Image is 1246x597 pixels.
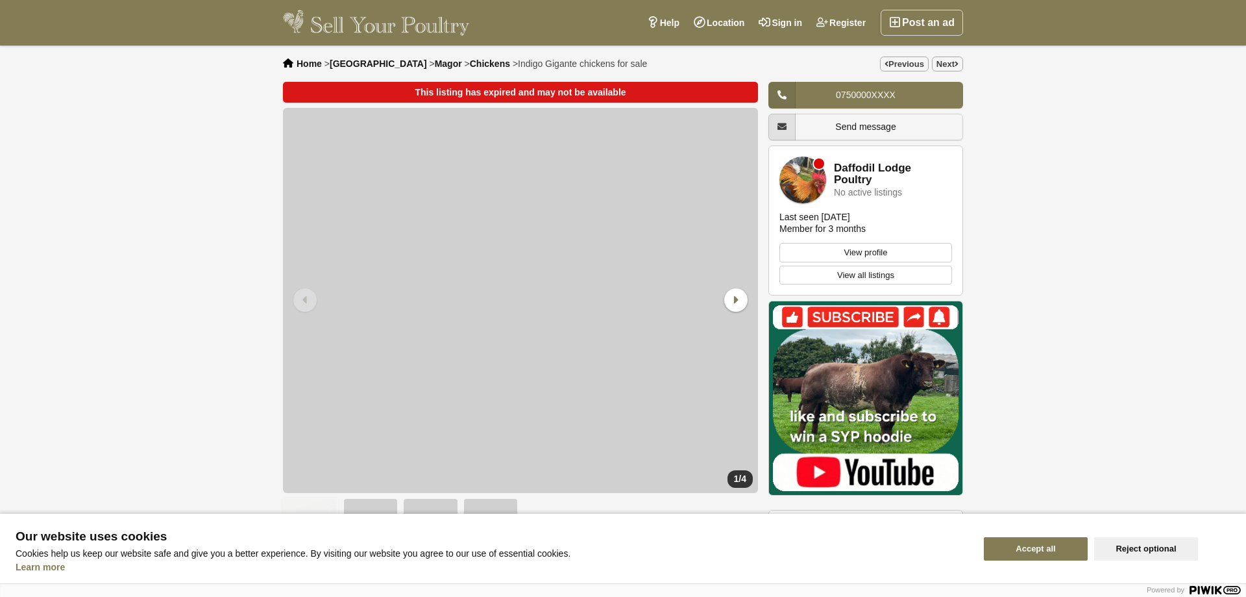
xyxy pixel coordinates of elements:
a: Send message [768,114,963,140]
a: Learn more [16,562,65,572]
a: 0750000XXXX [768,82,963,108]
a: Help [640,10,687,36]
a: Magor [435,58,462,69]
a: View all listings [779,266,952,285]
li: 1 / 4 [283,108,758,493]
li: > [324,58,427,69]
img: Mat Atkinson Farming YouTube Channel [768,301,963,496]
a: Chickens [470,58,510,69]
img: Indigo Gigante chickens for sale - 1/4 [283,108,758,493]
a: Post an ad [881,10,963,36]
span: 0750000XXXX [836,90,896,100]
button: Reject optional [1094,537,1198,561]
img: Indigo Gigante chickens for sale - 4 [463,498,519,545]
span: 4 [741,474,746,484]
div: Next slide [718,283,751,317]
img: Indigo Gigante chickens for sale - 1 [283,498,338,545]
div: Previous slide [289,283,323,317]
li: > [513,58,647,69]
img: Indigo Gigante chickens for sale - 3 [403,498,458,545]
div: Member is offline [814,159,824,169]
a: Sign in [751,10,809,36]
a: View profile [779,243,952,262]
span: Powered by [1147,586,1184,594]
span: Indigo Gigante chickens for sale [518,58,647,69]
div: This listing has expired and may not be available [283,82,758,103]
div: / [727,470,753,488]
img: Indigo Gigante chickens for sale - 2 [343,498,398,545]
div: Last seen [DATE] [779,211,850,223]
li: > [429,58,461,69]
a: Previous [880,57,929,71]
p: Cookies help us keep our website safe and give you a better experience. By visiting our website y... [16,548,968,559]
div: Member for 3 months [779,223,866,235]
a: Home [297,58,322,69]
a: Next [932,57,963,71]
a: Register [809,10,873,36]
a: [GEOGRAPHIC_DATA] [330,58,427,69]
span: Our website uses cookies [16,530,968,543]
div: No active listings [834,188,902,197]
span: 1 [734,474,739,484]
span: Send message [835,121,896,132]
a: Location [687,10,751,36]
button: Accept all [984,537,1088,561]
img: Daffodil Lodge Poultry [779,157,826,203]
li: > [465,58,510,69]
a: Daffodil Lodge Poultry [834,162,952,186]
img: Sell Your Poultry [283,10,469,36]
